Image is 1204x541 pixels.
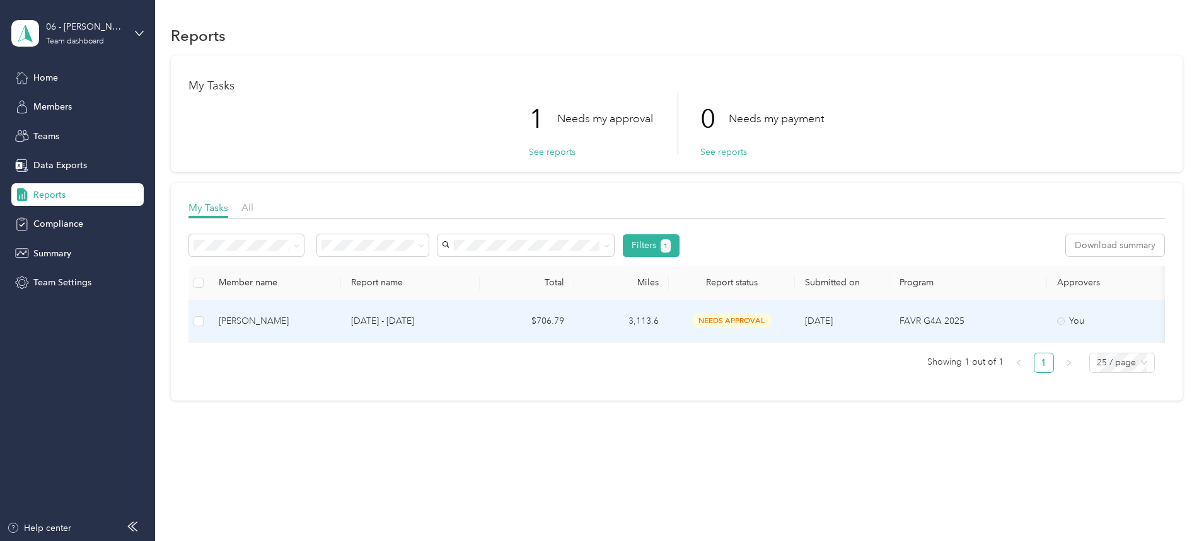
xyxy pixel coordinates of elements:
[1047,266,1173,300] th: Approvers
[529,93,557,145] p: 1
[584,277,659,288] div: Miles
[1015,359,1022,367] span: left
[1034,353,1053,372] a: 1
[33,247,71,260] span: Summary
[33,276,91,289] span: Team Settings
[661,239,671,253] button: 1
[927,353,1004,372] span: Showing 1 out of 1
[33,188,66,202] span: Reports
[700,145,747,159] button: See reports
[188,202,228,214] span: My Tasks
[46,20,125,33] div: 06 - [PERSON_NAME] of NW Ark
[188,79,1165,93] h1: My Tasks
[209,266,341,300] th: Member name
[33,71,58,84] span: Home
[795,266,889,300] th: Submitted on
[1097,353,1147,372] span: 25 / page
[351,314,470,328] p: [DATE] - [DATE]
[664,241,668,252] span: 1
[623,234,680,257] button: Filters1
[1089,353,1155,373] div: Page Size
[574,300,669,343] td: 3,113.6
[219,314,331,328] div: [PERSON_NAME]
[341,266,480,300] th: Report name
[805,316,833,326] span: [DATE]
[529,145,576,159] button: See reports
[46,38,104,45] div: Team dashboard
[900,314,1037,328] p: FAVR G4A 2025
[700,93,729,145] p: 0
[33,100,72,113] span: Members
[171,29,226,42] h1: Reports
[729,111,824,127] p: Needs my payment
[490,277,564,288] div: Total
[1057,314,1163,328] div: You
[1034,353,1054,373] li: 1
[1065,359,1073,367] span: right
[1133,470,1204,541] iframe: Everlance-gr Chat Button Frame
[1066,234,1164,256] button: Download summary
[33,217,83,231] span: Compliance
[557,111,653,127] p: Needs my approval
[33,130,59,143] span: Teams
[480,300,574,343] td: $706.79
[1009,353,1029,373] li: Previous Page
[241,202,253,214] span: All
[692,314,772,328] span: needs approval
[889,266,1047,300] th: Program
[1009,353,1029,373] button: left
[1059,353,1079,373] li: Next Page
[679,277,785,288] span: Report status
[7,521,71,535] button: Help center
[33,159,87,172] span: Data Exports
[889,300,1047,343] td: FAVR G4A 2025
[219,277,331,288] div: Member name
[1059,353,1079,373] button: right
